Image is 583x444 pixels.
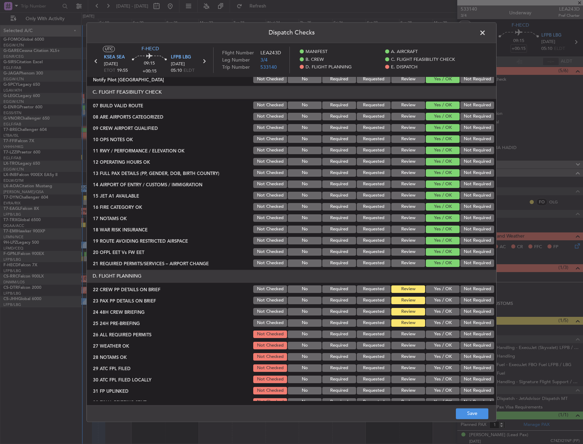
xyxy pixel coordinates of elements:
[460,124,494,132] button: Not Required
[426,259,460,267] button: Yes / OK
[426,192,460,199] button: Yes / OK
[460,353,494,361] button: Not Required
[426,124,460,132] button: Yes / OK
[426,364,460,372] button: Yes / OK
[426,387,460,394] button: Yes / OK
[426,285,460,293] button: Yes / OK
[456,408,488,419] button: Save
[460,158,494,165] button: Not Required
[460,237,494,244] button: Not Required
[426,169,460,177] button: Yes / OK
[460,180,494,188] button: Not Required
[460,376,494,383] button: Not Required
[460,76,494,83] button: Not Required
[426,135,460,143] button: Yes / OK
[426,76,460,83] button: Yes / OK
[460,192,494,199] button: Not Required
[460,387,494,394] button: Not Required
[460,331,494,338] button: Not Required
[426,248,460,256] button: Yes / OK
[426,376,460,383] button: Yes / OK
[460,113,494,120] button: Not Required
[460,135,494,143] button: Not Required
[460,319,494,327] button: Not Required
[460,297,494,304] button: Not Required
[460,342,494,349] button: Not Required
[426,237,460,244] button: Yes / OK
[426,102,460,109] button: Yes / OK
[426,319,460,327] button: Yes / OK
[426,297,460,304] button: Yes / OK
[426,353,460,361] button: Yes / OK
[460,308,494,315] button: Not Required
[460,285,494,293] button: Not Required
[426,214,460,222] button: Yes / OK
[460,147,494,154] button: Not Required
[460,214,494,222] button: Not Required
[426,398,460,406] button: Yes / OK
[460,203,494,211] button: Not Required
[426,226,460,233] button: Yes / OK
[426,203,460,211] button: Yes / OK
[426,113,460,120] button: Yes / OK
[426,180,460,188] button: Yes / OK
[426,147,460,154] button: Yes / OK
[460,259,494,267] button: Not Required
[460,226,494,233] button: Not Required
[460,169,494,177] button: Not Required
[426,158,460,165] button: Yes / OK
[460,398,494,406] button: Not Required
[460,248,494,256] button: Not Required
[426,342,460,349] button: Yes / OK
[426,331,460,338] button: Yes / OK
[460,364,494,372] button: Not Required
[460,102,494,109] button: Not Required
[87,23,496,43] header: Dispatch Checks
[426,308,460,315] button: Yes / OK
